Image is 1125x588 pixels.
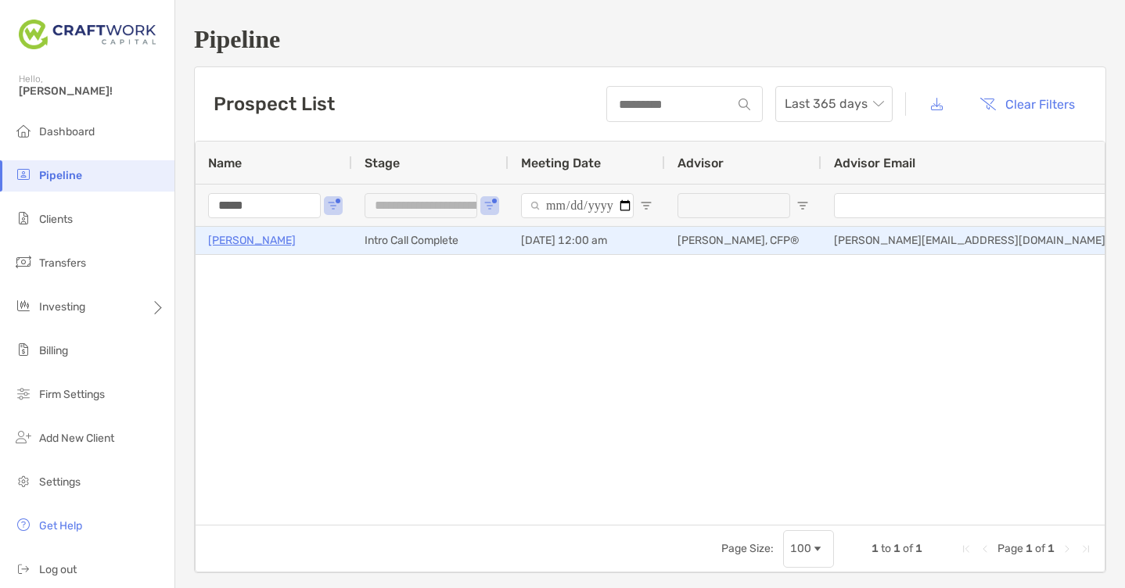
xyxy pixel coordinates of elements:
[39,169,82,182] span: Pipeline
[785,87,883,121] span: Last 365 days
[979,543,991,555] div: Previous Page
[14,559,33,578] img: logout icon
[14,384,33,403] img: firm-settings icon
[1035,542,1045,555] span: of
[327,199,340,212] button: Open Filter Menu
[208,156,242,170] span: Name
[39,344,68,357] span: Billing
[19,84,165,98] span: [PERSON_NAME]!
[214,93,335,115] h3: Prospect List
[39,125,95,138] span: Dashboard
[521,156,601,170] span: Meeting Date
[14,209,33,228] img: clients icon
[739,99,750,110] img: input icon
[194,25,1106,54] h1: Pipeline
[1061,543,1073,555] div: Next Page
[39,519,82,532] span: Get Help
[968,87,1087,121] button: Clear Filters
[14,340,33,359] img: billing icon
[783,530,834,568] div: Page Size
[39,300,85,314] span: Investing
[960,543,972,555] div: First Page
[14,253,33,271] img: transfers icon
[39,475,81,489] span: Settings
[19,6,156,63] img: Zoe Logo
[14,428,33,446] img: add_new_client icon
[365,156,400,170] span: Stage
[14,296,33,315] img: investing icon
[997,542,1023,555] span: Page
[893,542,900,555] span: 1
[352,227,509,254] div: Intro Call Complete
[678,156,724,170] span: Advisor
[665,227,821,254] div: [PERSON_NAME], CFP®
[208,193,321,218] input: Name Filter Input
[872,542,879,555] span: 1
[721,542,774,555] div: Page Size:
[39,432,114,445] span: Add New Client
[1080,543,1092,555] div: Last Page
[39,256,86,270] span: Transfers
[881,542,891,555] span: to
[39,563,77,576] span: Log out
[14,515,33,534] img: get-help icon
[790,542,811,555] div: 100
[483,199,496,212] button: Open Filter Menu
[1026,542,1033,555] span: 1
[834,156,915,170] span: Advisor Email
[640,199,652,212] button: Open Filter Menu
[509,227,665,254] div: [DATE] 12:00 am
[14,165,33,184] img: pipeline icon
[521,193,634,218] input: Meeting Date Filter Input
[14,121,33,140] img: dashboard icon
[14,471,33,490] img: settings icon
[39,388,105,401] span: Firm Settings
[39,213,73,226] span: Clients
[915,542,922,555] span: 1
[1048,542,1055,555] span: 1
[796,199,809,212] button: Open Filter Menu
[903,542,913,555] span: of
[208,231,296,250] a: [PERSON_NAME]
